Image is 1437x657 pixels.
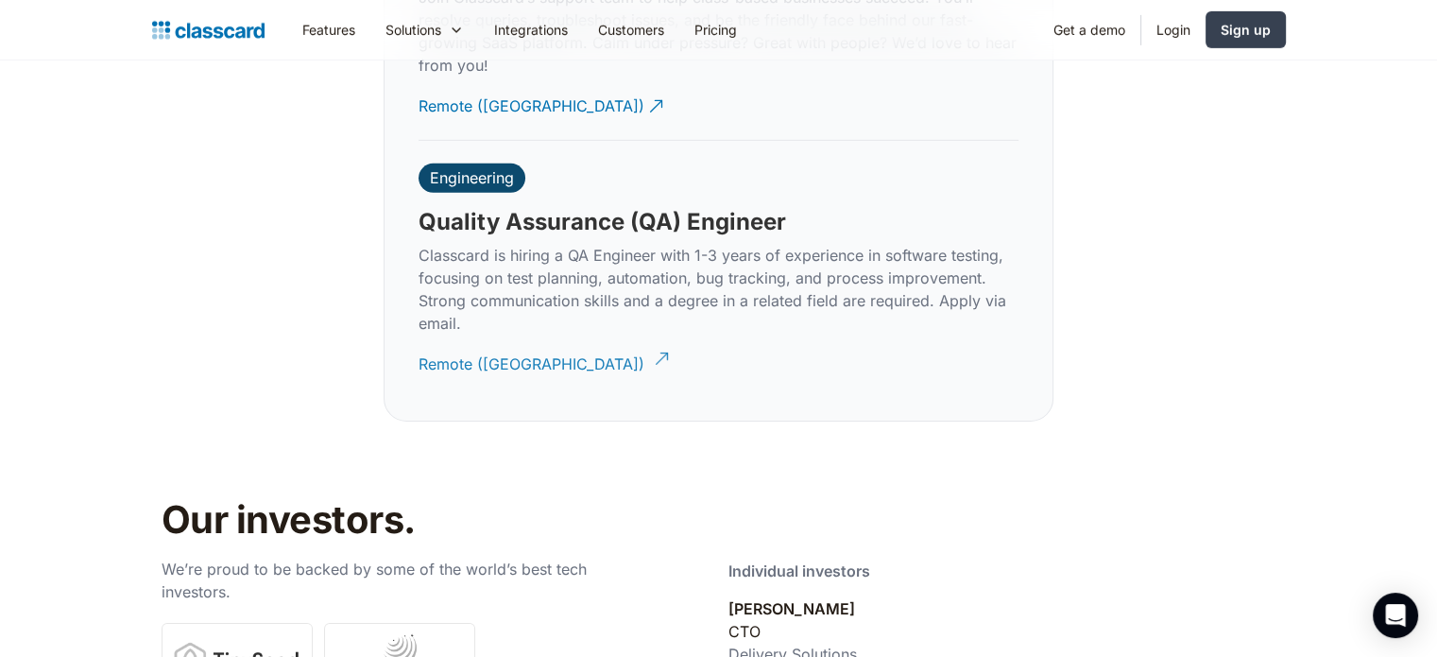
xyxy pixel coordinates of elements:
a: Integrations [479,9,583,51]
p: We’re proud to be backed by some of the world’s best tech investors. [162,558,653,603]
a: [PERSON_NAME] [728,599,855,618]
div: Open Intercom Messenger [1373,593,1418,638]
a: Features [287,9,370,51]
h3: Quality Assurance (QA) Engineer [419,208,786,236]
a: Remote ([GEOGRAPHIC_DATA]) [419,80,666,132]
a: Sign up [1206,11,1286,48]
p: Classcard is hiring a QA Engineer with 1-3 years of experience in software testing, focusing on t... [419,244,1018,335]
div: Sign up [1221,20,1271,40]
a: Customers [583,9,679,51]
a: home [152,17,265,43]
div: Solutions [385,20,441,40]
a: Login [1141,9,1206,51]
div: Remote ([GEOGRAPHIC_DATA]) [419,80,644,117]
a: Get a demo [1038,9,1140,51]
div: CTO [728,620,761,643]
h2: Our investors. [162,497,761,543]
div: Solutions [370,9,479,51]
div: Engineering [430,168,514,187]
div: Remote ([GEOGRAPHIC_DATA]) [419,338,644,375]
div: Individual investors [728,560,870,582]
a: Pricing [679,9,752,51]
a: Remote ([GEOGRAPHIC_DATA]) [419,338,666,390]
